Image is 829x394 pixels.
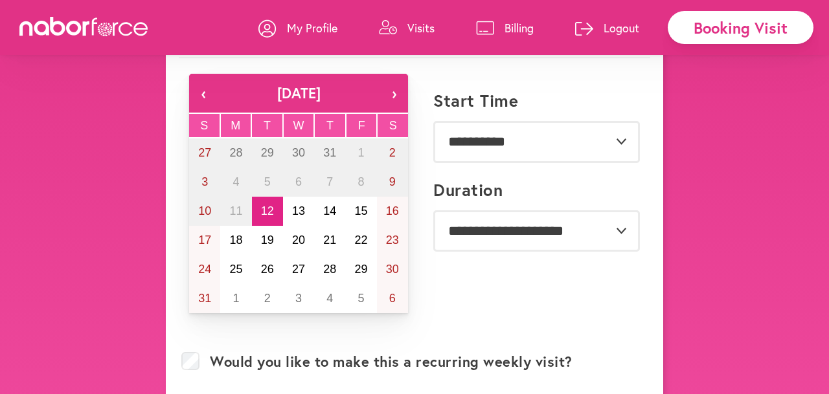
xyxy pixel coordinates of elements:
[210,353,573,370] label: Would you like to make this a recurring weekly visit?
[229,146,242,159] abbr: July 28, 2025
[505,20,534,36] p: Billing
[252,226,283,255] button: August 19, 2025
[252,138,283,168] button: July 29, 2025
[345,168,376,197] button: August 8, 2025
[668,11,813,44] div: Booking Visit
[252,284,283,313] button: September 2, 2025
[358,119,365,132] abbr: Friday
[229,234,242,246] abbr: August 18, 2025
[189,284,220,313] button: August 31, 2025
[386,204,399,217] abbr: August 16, 2025
[283,284,314,313] button: September 3, 2025
[198,234,211,246] abbr: August 17, 2025
[377,226,408,255] button: August 23, 2025
[283,226,314,255] button: August 20, 2025
[231,119,240,132] abbr: Monday
[283,138,314,168] button: July 30, 2025
[220,284,251,313] button: September 1, 2025
[314,255,345,284] button: August 28, 2025
[345,255,376,284] button: August 29, 2025
[220,255,251,284] button: August 25, 2025
[314,284,345,313] button: September 4, 2025
[345,197,376,226] button: August 15, 2025
[261,204,274,217] abbr: August 12, 2025
[326,292,333,305] abbr: September 4, 2025
[314,197,345,226] button: August 14, 2025
[379,8,435,47] a: Visits
[389,292,396,305] abbr: September 6, 2025
[198,292,211,305] abbr: August 31, 2025
[200,119,208,132] abbr: Sunday
[283,255,314,284] button: August 27, 2025
[295,292,302,305] abbr: September 3, 2025
[345,138,376,168] button: August 1, 2025
[326,119,334,132] abbr: Thursday
[283,197,314,226] button: August 13, 2025
[380,74,408,113] button: ›
[264,119,271,132] abbr: Tuesday
[295,175,302,188] abbr: August 6, 2025
[377,255,408,284] button: August 30, 2025
[252,255,283,284] button: August 26, 2025
[389,175,396,188] abbr: August 9, 2025
[476,8,534,47] a: Billing
[198,204,211,217] abbr: August 10, 2025
[326,175,333,188] abbr: August 7, 2025
[198,146,211,159] abbr: July 27, 2025
[407,20,435,36] p: Visits
[264,292,271,305] abbr: September 2, 2025
[377,168,408,197] button: August 9, 2025
[358,175,365,188] abbr: August 8, 2025
[189,255,220,284] button: August 24, 2025
[258,8,337,47] a: My Profile
[323,204,336,217] abbr: August 14, 2025
[189,74,218,113] button: ‹
[220,168,251,197] button: August 4, 2025
[252,197,283,226] button: August 12, 2025
[575,8,639,47] a: Logout
[292,234,305,246] abbr: August 20, 2025
[323,263,336,276] abbr: August 28, 2025
[287,20,337,36] p: My Profile
[189,226,220,255] button: August 17, 2025
[604,20,639,36] p: Logout
[389,119,397,132] abbr: Saturday
[233,292,239,305] abbr: September 1, 2025
[189,168,220,197] button: August 3, 2025
[314,226,345,255] button: August 21, 2025
[323,234,336,246] abbr: August 21, 2025
[229,263,242,276] abbr: August 25, 2025
[377,284,408,313] button: September 6, 2025
[252,168,283,197] button: August 5, 2025
[198,263,211,276] abbr: August 24, 2025
[261,146,274,159] abbr: July 29, 2025
[283,168,314,197] button: August 6, 2025
[314,138,345,168] button: July 31, 2025
[218,74,380,113] button: [DATE]
[323,146,336,159] abbr: July 31, 2025
[189,138,220,168] button: July 27, 2025
[220,138,251,168] button: July 28, 2025
[377,138,408,168] button: August 2, 2025
[345,226,376,255] button: August 22, 2025
[433,91,518,111] label: Start Time
[261,263,274,276] abbr: August 26, 2025
[386,263,399,276] abbr: August 30, 2025
[355,234,368,246] abbr: August 22, 2025
[355,204,368,217] abbr: August 15, 2025
[229,204,242,217] abbr: August 11, 2025
[264,175,271,188] abbr: August 5, 2025
[345,284,376,313] button: September 5, 2025
[292,263,305,276] abbr: August 27, 2025
[358,146,365,159] abbr: August 1, 2025
[314,168,345,197] button: August 7, 2025
[292,204,305,217] abbr: August 13, 2025
[355,263,368,276] abbr: August 29, 2025
[261,234,274,246] abbr: August 19, 2025
[377,197,408,226] button: August 16, 2025
[293,119,304,132] abbr: Wednesday
[201,175,208,188] abbr: August 3, 2025
[389,146,396,159] abbr: August 2, 2025
[220,226,251,255] button: August 18, 2025
[292,146,305,159] abbr: July 30, 2025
